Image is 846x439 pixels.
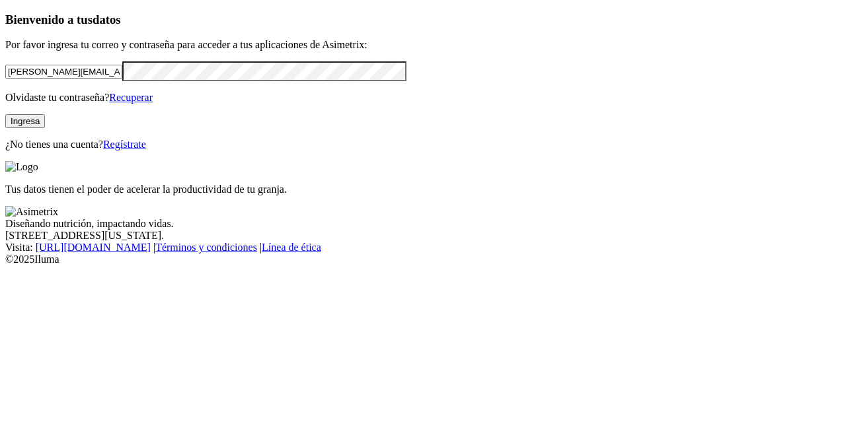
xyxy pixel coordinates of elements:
p: ¿No tienes una cuenta? [5,139,841,151]
a: Línea de ética [262,242,321,253]
p: Olvidaste tu contraseña? [5,92,841,104]
div: [STREET_ADDRESS][US_STATE]. [5,230,841,242]
span: datos [93,13,121,26]
div: Visita : | | [5,242,841,253]
input: Tu correo [5,65,122,79]
img: Asimetrix [5,206,58,218]
a: Regístrate [103,139,146,150]
a: Recuperar [109,92,153,103]
h3: Bienvenido a tus [5,13,841,27]
p: Por favor ingresa tu correo y contraseña para acceder a tus aplicaciones de Asimetrix: [5,39,841,51]
div: Diseñando nutrición, impactando vidas. [5,218,841,230]
div: © 2025 Iluma [5,253,841,265]
a: Términos y condiciones [155,242,257,253]
img: Logo [5,161,38,173]
p: Tus datos tienen el poder de acelerar la productividad de tu granja. [5,184,841,195]
button: Ingresa [5,114,45,128]
a: [URL][DOMAIN_NAME] [36,242,151,253]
